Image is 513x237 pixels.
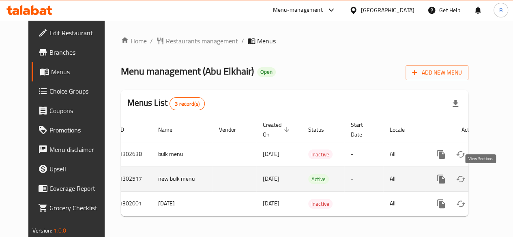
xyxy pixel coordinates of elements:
button: more [431,194,451,214]
span: Menu management ( Abu Elkhair ) [121,62,254,80]
td: bulk menu [152,142,212,167]
a: Coverage Report [32,179,114,198]
a: Home [121,36,147,46]
button: Change Status [451,145,470,164]
span: Choice Groups [49,86,107,96]
a: Promotions [32,120,114,140]
span: Locale [390,125,415,135]
span: B [499,6,502,15]
td: 1302001 [113,191,152,216]
span: Menus [257,36,276,46]
div: Inactive [308,199,333,209]
a: Choice Groups [32,81,114,101]
h2: Menus List [127,97,205,110]
button: more [431,169,451,189]
span: 1.0.0 [54,225,66,236]
span: Edit Restaurant [49,28,107,38]
td: - [344,191,383,216]
nav: breadcrumb [121,36,468,46]
td: new bulk menu [152,167,212,191]
span: Active [308,175,329,184]
button: Change Status [451,194,470,214]
button: Add New Menu [406,65,468,80]
td: [DATE] [152,191,212,216]
td: - [344,142,383,167]
span: [DATE] [263,173,279,184]
a: Branches [32,43,114,62]
a: Menus [32,62,114,81]
div: [GEOGRAPHIC_DATA] [361,6,414,15]
div: Menu-management [273,5,323,15]
span: 3 record(s) [170,100,204,108]
li: / [150,36,153,46]
td: All [383,142,425,167]
a: Upsell [32,159,114,179]
td: 1302517 [113,167,152,191]
span: ID [119,125,135,135]
button: more [431,145,451,164]
span: Open [257,68,276,75]
a: Grocery Checklist [32,198,114,218]
td: All [383,191,425,216]
div: Open [257,67,276,77]
span: Grocery Checklist [49,203,107,213]
a: Menu disclaimer [32,140,114,159]
li: / [241,36,244,46]
a: Edit Restaurant [32,23,114,43]
a: Restaurants management [156,36,238,46]
td: All [383,167,425,191]
div: Total records count [170,97,205,110]
span: Inactive [308,150,333,159]
span: Inactive [308,199,333,209]
span: Version: [32,225,52,236]
span: Branches [49,47,107,57]
span: Menu disclaimer [49,145,107,154]
span: Name [158,125,183,135]
td: 1302638 [113,142,152,167]
span: Created On [263,120,292,139]
span: [DATE] [263,198,279,209]
button: Change Status [451,169,470,189]
span: Start Date [351,120,373,139]
div: Export file [446,94,465,113]
span: Status [308,125,335,135]
span: Add New Menu [412,68,462,78]
span: Vendor [219,125,247,135]
span: Coverage Report [49,184,107,193]
span: Restaurants management [166,36,238,46]
span: Upsell [49,164,107,174]
a: Coupons [32,101,114,120]
td: - [344,167,383,191]
span: Coupons [49,106,107,115]
span: Menus [51,67,107,77]
span: [DATE] [263,149,279,159]
span: Promotions [49,125,107,135]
